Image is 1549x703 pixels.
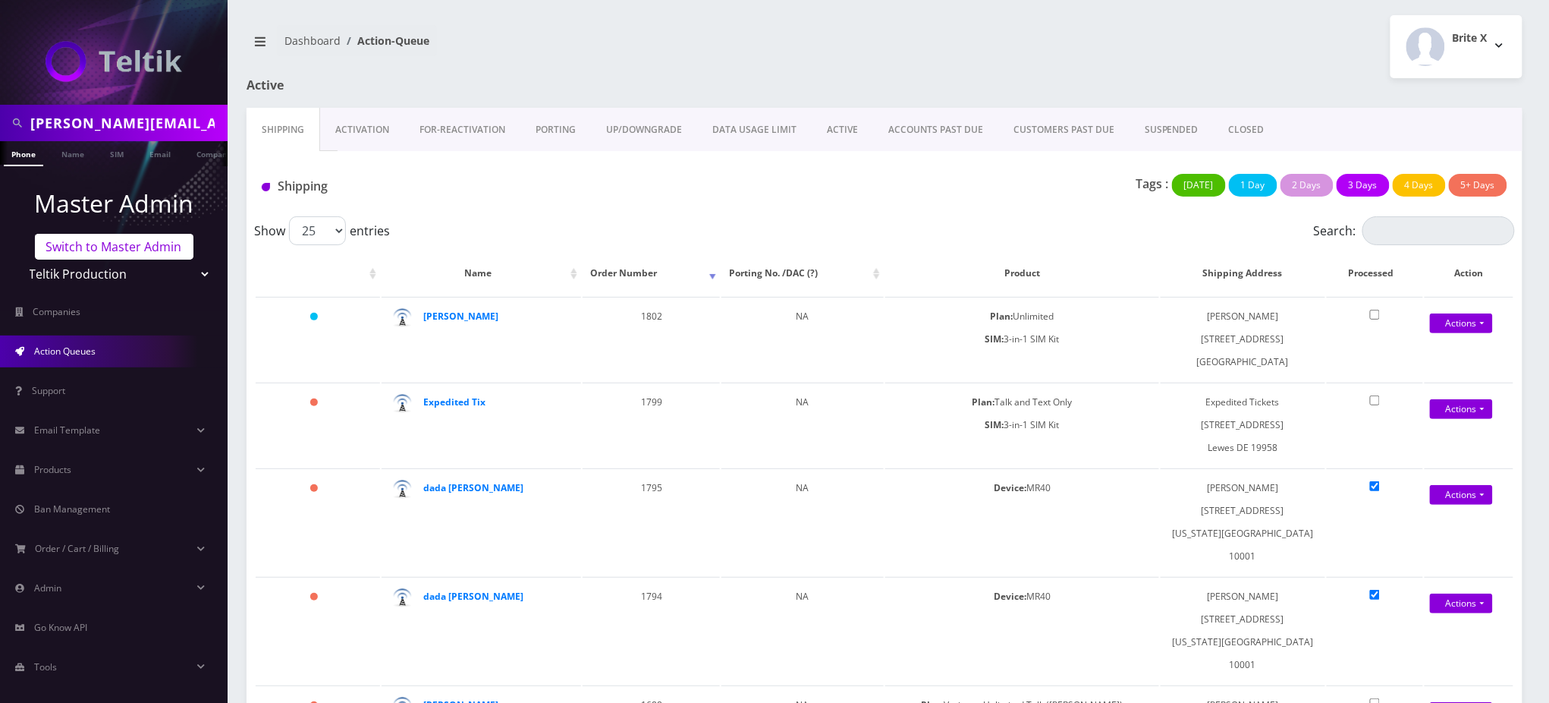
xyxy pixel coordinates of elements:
[142,141,178,165] a: Email
[1449,174,1507,197] button: 5+ Days
[1229,174,1277,197] button: 1 Day
[994,590,1026,603] b: Device:
[591,108,697,152] a: UP/DOWNGRADE
[873,108,998,152] a: ACCOUNTS PAST DUE
[1130,108,1214,152] a: SUSPENDED
[247,108,320,152] a: Shipping
[289,216,346,245] select: Showentries
[35,234,193,260] a: Switch to Master Admin
[1161,251,1325,295] th: Shipping Address
[423,590,523,603] a: dada [PERSON_NAME]
[1314,216,1515,245] label: Search:
[54,141,92,165] a: Name
[4,141,43,166] a: Phone
[34,345,96,358] span: Action Queues
[520,108,591,152] a: PORTING
[284,33,341,48] a: Dashboard
[583,577,720,684] td: 1794
[423,396,485,408] a: Expedited Tix
[404,108,520,152] a: FOR-REActivation
[985,333,1004,345] b: SIM:
[1430,314,1493,333] a: Actions
[1172,174,1226,197] button: [DATE]
[985,418,1004,431] b: SIM:
[721,297,884,381] td: NA
[30,109,224,137] input: Search in Company
[1393,174,1446,197] button: 4 Days
[46,41,182,82] img: Teltik Production
[262,183,270,191] img: Shipping
[36,542,120,555] span: Order / Cart / Billing
[885,251,1159,295] th: Product
[32,384,65,397] span: Support
[34,660,57,673] span: Tools
[320,108,404,152] a: Activation
[1214,108,1280,152] a: CLOSED
[583,383,720,467] td: 1799
[1161,468,1325,575] td: [PERSON_NAME] [STREET_ADDRESS] [US_STATE][GEOGRAPHIC_DATA] 10001
[1430,594,1493,613] a: Actions
[583,297,720,381] td: 1802
[721,383,884,467] td: NA
[1161,297,1325,381] td: [PERSON_NAME] [STREET_ADDRESS] [GEOGRAPHIC_DATA]
[1161,383,1325,467] td: Expedited Tickets [STREET_ADDRESS] Lewes DE 19958
[885,297,1159,381] td: Unlimited 3-in-1 SIM Kit
[102,141,131,165] a: SIM
[382,251,581,295] th: Name: activate to sort column ascending
[583,468,720,575] td: 1795
[697,108,812,152] a: DATA USAGE LIMIT
[256,251,380,295] th: : activate to sort column ascending
[34,621,87,634] span: Go Know API
[1337,174,1390,197] button: 3 Days
[885,383,1159,467] td: Talk and Text Only 3-in-1 SIM Kit
[885,577,1159,684] td: MR40
[34,582,61,594] span: Admin
[1453,32,1488,45] h2: Brite X
[812,108,873,152] a: ACTIVE
[247,25,873,68] nav: breadcrumb
[423,481,523,494] a: dada [PERSON_NAME]
[262,179,661,194] h1: Shipping
[34,463,71,476] span: Products
[972,396,994,408] b: Plan:
[423,310,498,323] a: [PERSON_NAME]
[998,108,1130,152] a: CUSTOMERS PAST DUE
[341,33,429,49] li: Action-Queue
[1390,15,1522,78] button: Brite X
[1362,216,1515,245] input: Search:
[990,310,1013,323] b: Plan:
[583,251,720,295] th: Order Number: activate to sort column ascending
[721,577,884,684] td: NA
[1280,174,1334,197] button: 2 Days
[1425,251,1513,295] th: Action
[721,468,884,575] td: NA
[1136,175,1169,193] p: Tags :
[721,251,884,295] th: Porting No. /DAC (?): activate to sort column ascending
[247,78,657,93] h1: Active
[34,503,110,515] span: Ban Management
[994,481,1026,494] b: Device:
[189,141,240,165] a: Company
[1161,577,1325,684] td: [PERSON_NAME] [STREET_ADDRESS] [US_STATE][GEOGRAPHIC_DATA] 10001
[254,216,390,245] label: Show entries
[885,468,1159,575] td: MR40
[34,424,100,437] span: Email Template
[33,305,81,318] span: Companies
[1430,485,1493,505] a: Actions
[1430,399,1493,419] a: Actions
[1327,251,1423,295] th: Processed: activate to sort column ascending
